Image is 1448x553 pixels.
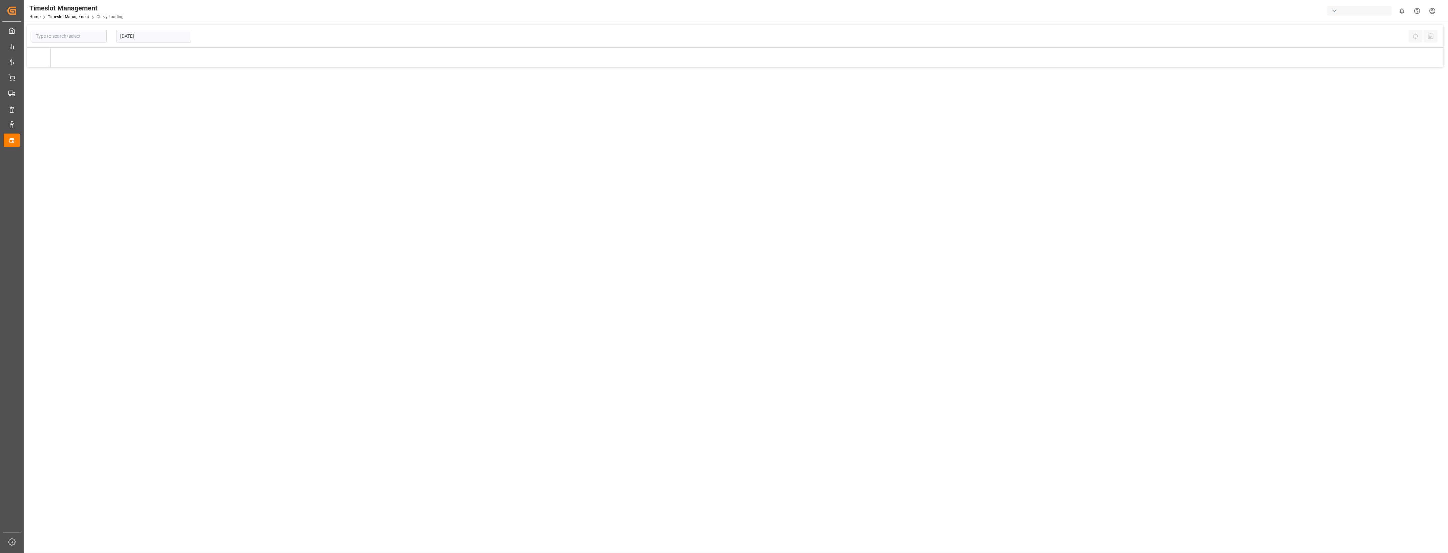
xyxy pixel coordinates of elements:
[116,30,191,42] input: DD-MM-YYYY
[1394,3,1410,19] button: show 0 new notifications
[29,14,41,19] a: Home
[32,30,107,42] input: Type to search/select
[29,3,124,13] div: Timeslot Management
[48,14,89,19] a: Timeslot Management
[1410,3,1425,19] button: Help Center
